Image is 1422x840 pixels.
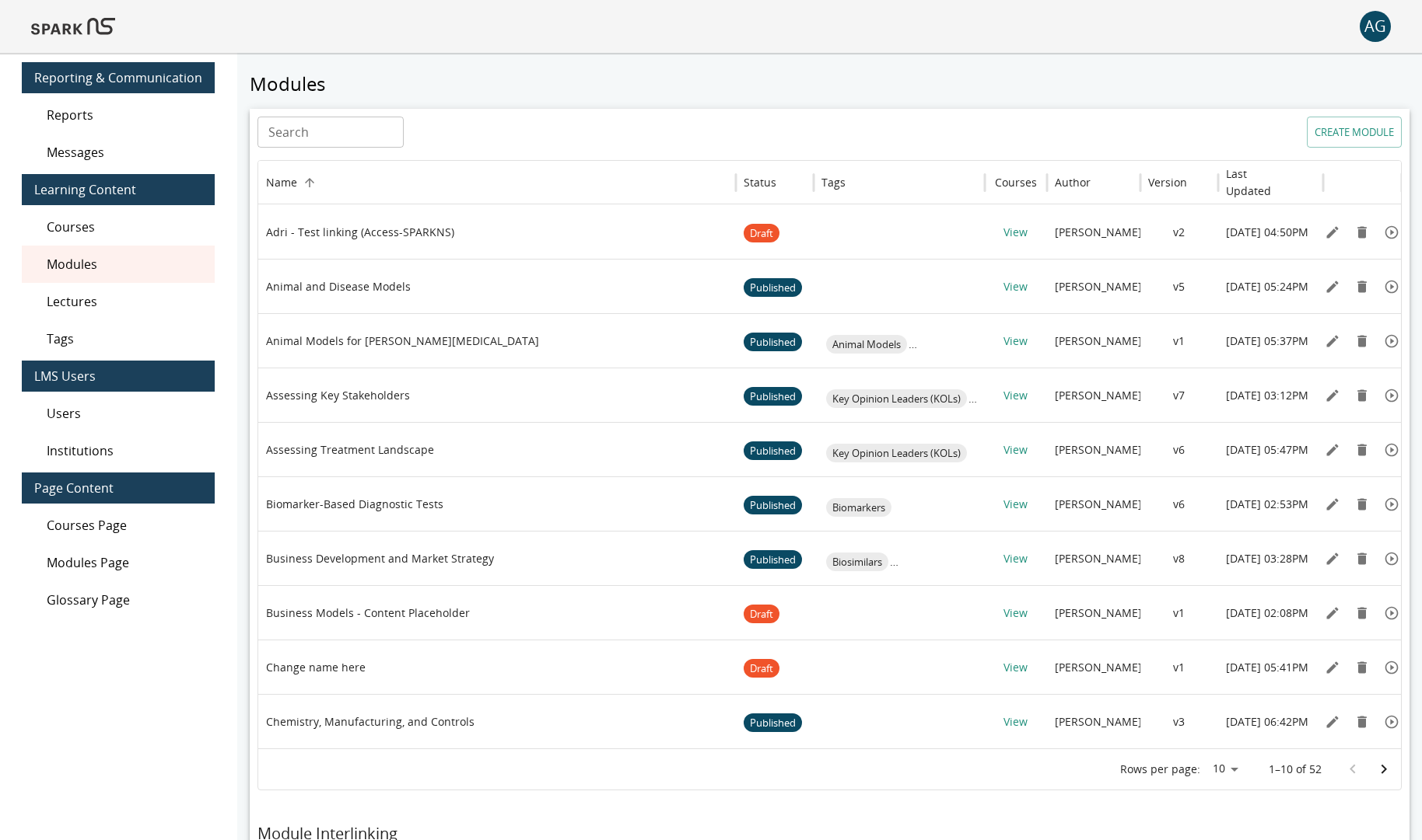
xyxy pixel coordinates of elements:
[1003,279,1028,294] a: View
[1325,442,1340,458] svg: Edit
[266,333,539,349] p: Animal Models for [PERSON_NAME][MEDICAL_DATA]
[847,172,869,193] button: Sort
[1380,656,1403,679] button: Preview
[47,106,202,124] span: Reports
[1384,714,1399,730] svg: Preview
[1055,388,1142,403] p: [PERSON_NAME]
[1360,11,1391,42] button: account of current user
[821,175,846,190] div: Tags
[1354,333,1370,349] svg: Remove
[744,696,802,750] span: Published
[1384,551,1399,566] svg: Preview
[1055,605,1142,621] p: [PERSON_NAME]
[1384,279,1399,295] svg: Preview
[1226,551,1308,566] p: [DATE] 03:28PM
[22,544,215,581] div: Modules Page
[1321,384,1344,407] button: Edit
[1189,172,1210,193] button: Sort
[1360,11,1391,42] div: AG
[1321,656,1344,679] button: Edit
[1384,225,1399,240] svg: Preview
[22,246,215,283] div: Modules
[1140,531,1218,585] div: v8
[1140,640,1218,694] div: v1
[47,404,202,423] span: Users
[1380,493,1403,516] button: Preview
[1325,388,1340,403] svg: Edit
[1003,333,1028,348] a: View
[995,175,1037,190] div: Courses
[31,8,115,45] img: Logo of SPARK at Stanford
[1055,442,1142,458] p: [PERSON_NAME]
[1003,605,1028,620] a: View
[1354,605,1370,621] svg: Remove
[47,591,202,609] span: Glossary Page
[1350,710,1374,734] button: Remove
[1226,333,1308,349] p: [DATE] 05:37PM
[22,283,215,320] div: Lectures
[1350,221,1374,244] button: Remove
[1354,714,1370,730] svg: Remove
[1294,172,1315,193] button: Sort
[34,180,202,199] span: Learning Content
[1380,275,1403,298] button: Preview
[1148,175,1187,190] div: Version
[1350,656,1374,679] button: Remove
[1055,551,1142,566] p: [PERSON_NAME]
[1055,279,1142,295] p: [PERSON_NAME]
[22,507,215,544] div: Courses Page
[1325,551,1340,566] svg: Edit
[22,53,215,625] nav: main
[1325,333,1340,349] svg: Edit
[1120,762,1200,777] p: Rows per page:
[22,134,215,171] div: Messages
[1384,497,1399,512] svg: Preview
[1140,585,1218,640] div: v1
[744,424,802,478] span: Published
[744,370,802,423] span: Published
[47,553,202,572] span: Modules Page
[22,320,215,357] div: Tags
[1003,225,1028,239] a: View
[1321,493,1344,516] button: Edit
[1140,368,1218,422] div: v7
[34,479,202,497] span: Page Content
[266,279,411,295] p: Animal and Disease Models
[1321,275,1344,298] button: Edit
[1325,714,1340,730] svg: Edit
[34,367,202,385] span: LMS Users
[22,361,215,392] div: LMS Users
[1226,714,1308,730] p: [DATE] 06:42PM
[266,551,494,566] p: Business Development and Market Strategy
[1354,225,1370,240] svg: Remove
[1350,547,1374,570] button: Remove
[47,516,202,535] span: Courses Page
[744,261,802,315] span: Published
[1140,313,1218,368] div: v1
[1140,204,1218,259] div: v2
[1384,388,1399,403] svg: Preview
[1226,225,1308,240] p: [DATE] 04:50PM
[266,605,470,621] p: Business Models - Content Placeholder
[1055,333,1142,349] p: [PERSON_NAME]
[744,533,802,587] span: Published
[1321,329,1344,353] button: Edit
[1003,714,1028,729] a: View
[1307,117,1402,148] button: Create module
[1226,166,1292,200] h6: Last Updated
[1321,221,1344,244] button: Edit
[1384,605,1399,621] svg: Preview
[1092,172,1114,193] button: Sort
[1350,493,1374,516] button: Remove
[1350,275,1374,298] button: Remove
[1003,388,1028,403] a: View
[744,642,779,695] span: Draft
[1055,497,1142,512] p: [PERSON_NAME]
[299,172,320,193] button: Sort
[1140,422,1218,476] div: v6
[1321,547,1344,570] button: Edit
[1269,762,1322,777] p: 1–10 of 52
[1321,438,1344,462] button: Edit
[1368,754,1399,785] button: Go to next page
[1380,438,1403,462] button: Preview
